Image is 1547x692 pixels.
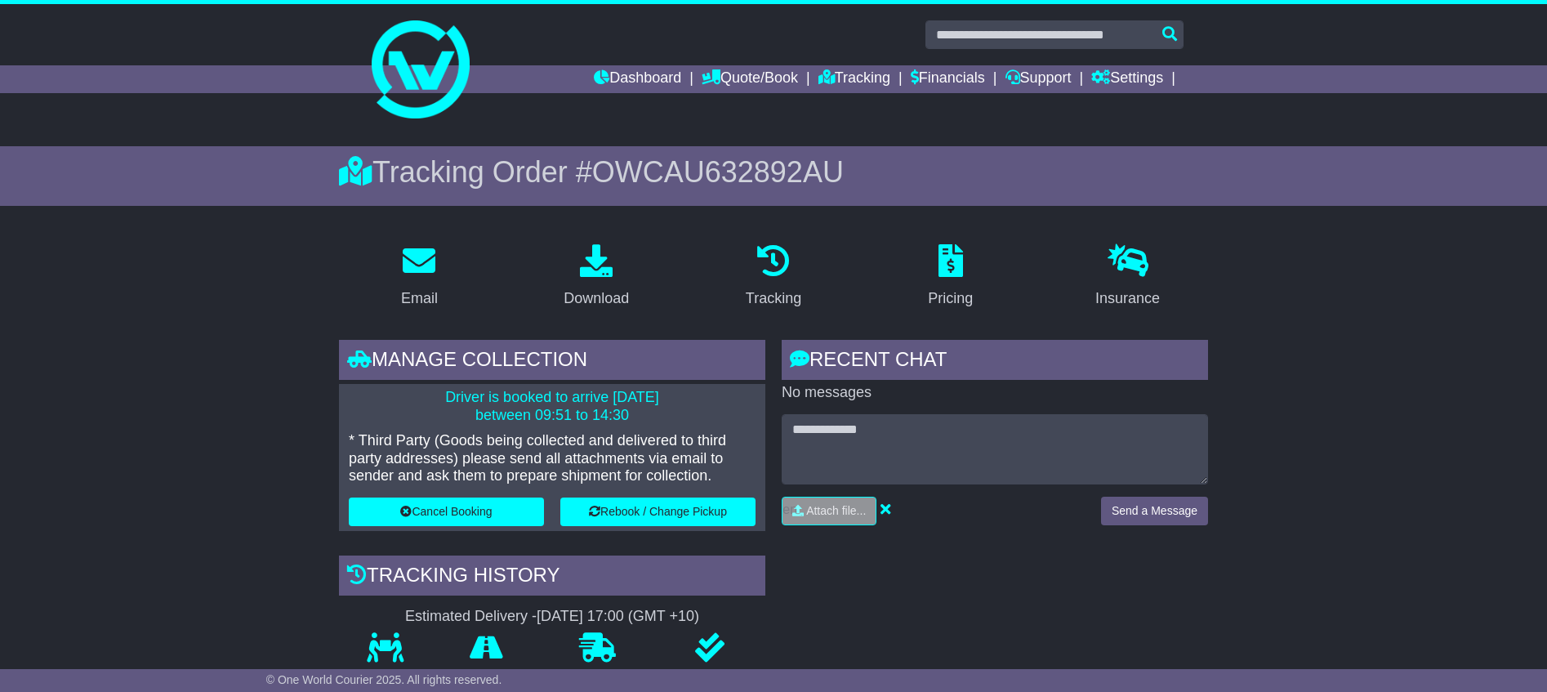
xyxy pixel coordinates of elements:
[594,65,681,93] a: Dashboard
[339,556,765,600] div: Tracking history
[1091,65,1163,93] a: Settings
[1005,65,1072,93] a: Support
[928,288,973,310] div: Pricing
[266,673,502,686] span: © One World Courier 2025. All rights reserved.
[349,432,756,485] p: * Third Party (Goods being collected and delivered to third party addresses) please send all atta...
[911,65,985,93] a: Financials
[339,608,765,626] div: Estimated Delivery -
[1095,288,1160,310] div: Insurance
[390,239,448,315] a: Email
[746,288,801,310] div: Tracking
[349,498,544,526] button: Cancel Booking
[564,288,629,310] div: Download
[735,239,812,315] a: Tracking
[339,340,765,384] div: Manage collection
[553,239,640,315] a: Download
[537,608,699,626] div: [DATE] 17:00 (GMT +10)
[702,65,798,93] a: Quote/Book
[349,389,756,424] p: Driver is booked to arrive [DATE] between 09:51 to 14:30
[782,340,1208,384] div: RECENT CHAT
[1085,239,1170,315] a: Insurance
[818,65,890,93] a: Tracking
[782,384,1208,402] p: No messages
[339,154,1208,190] div: Tracking Order #
[592,155,844,189] span: OWCAU632892AU
[917,239,983,315] a: Pricing
[1101,497,1208,525] button: Send a Message
[401,288,438,310] div: Email
[560,498,756,526] button: Rebook / Change Pickup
